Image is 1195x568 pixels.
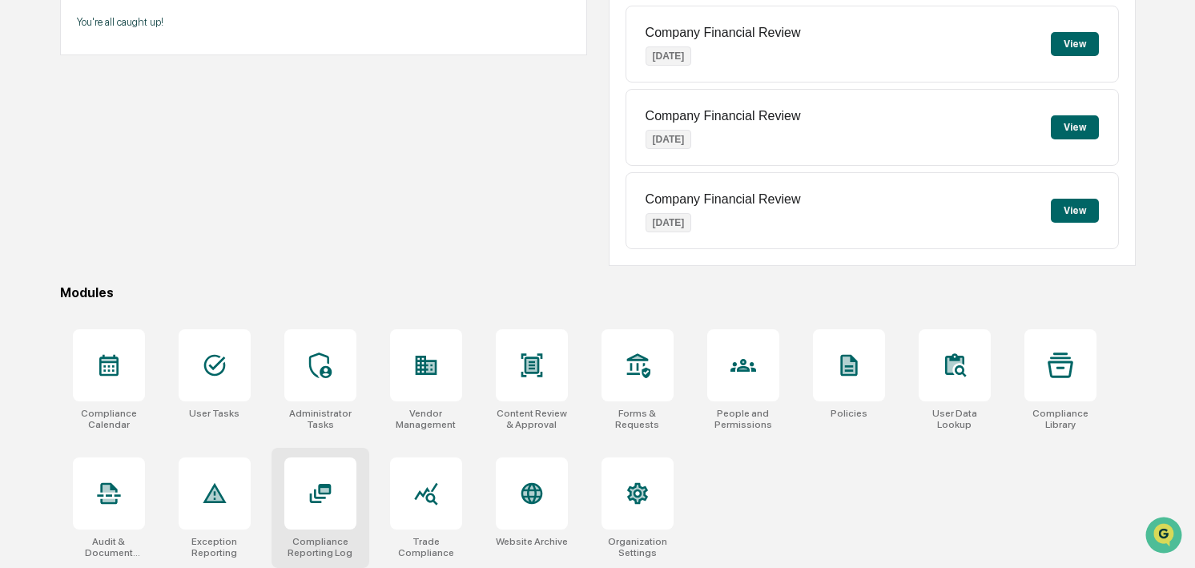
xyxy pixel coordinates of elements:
[116,203,129,216] div: 🗄️
[113,271,194,284] a: Powered byPylon
[919,408,991,430] div: User Data Lookup
[132,202,199,218] span: Attestations
[1144,515,1187,558] iframe: Open customer support
[32,202,103,218] span: Preclearance
[284,408,356,430] div: Administrator Tasks
[602,408,674,430] div: Forms & Requests
[646,192,801,207] p: Company Financial Review
[54,123,263,139] div: Start new chat
[16,123,45,151] img: 1746055101610-c473b297-6a78-478c-a979-82029cc54cd1
[73,408,145,430] div: Compliance Calendar
[16,234,29,247] div: 🔎
[646,130,692,149] p: [DATE]
[60,285,1136,300] div: Modules
[16,34,292,59] p: How can we help?
[10,226,107,255] a: 🔎Data Lookup
[707,408,779,430] div: People and Permissions
[110,195,205,224] a: 🗄️Attestations
[496,536,568,547] div: Website Archive
[1024,408,1096,430] div: Compliance Library
[10,195,110,224] a: 🖐️Preclearance
[646,26,801,40] p: Company Financial Review
[32,232,101,248] span: Data Lookup
[54,139,203,151] div: We're available if you need us!
[159,272,194,284] span: Pylon
[189,408,239,419] div: User Tasks
[646,109,801,123] p: Company Financial Review
[272,127,292,147] button: Start new chat
[179,536,251,558] div: Exception Reporting
[1051,32,1099,56] button: View
[1051,199,1099,223] button: View
[284,536,356,558] div: Compliance Reporting Log
[390,408,462,430] div: Vendor Management
[77,16,570,28] p: You're all caught up!
[1051,115,1099,139] button: View
[646,46,692,66] p: [DATE]
[831,408,867,419] div: Policies
[73,536,145,558] div: Audit & Document Logs
[16,203,29,216] div: 🖐️
[602,536,674,558] div: Organization Settings
[390,536,462,558] div: Trade Compliance
[496,408,568,430] div: Content Review & Approval
[646,213,692,232] p: [DATE]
